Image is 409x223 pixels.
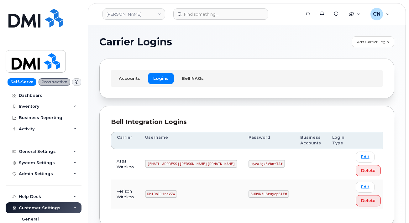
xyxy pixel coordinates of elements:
th: Business Accounts [295,132,327,149]
th: Carrier [111,132,139,149]
div: Bell Integration Logins [111,117,383,127]
code: 5UR9N!LBruyep6lF# [249,190,289,198]
code: DMIRollinsVZW [145,190,177,198]
a: Edit [356,182,375,193]
span: Delete [361,168,375,174]
a: Add Carrier Login [352,36,394,47]
a: Bell NAGs [176,73,209,84]
a: Accounts [113,73,145,84]
span: Delete [361,198,375,204]
code: [EMAIL_ADDRESS][PERSON_NAME][DOMAIN_NAME] [145,160,237,168]
code: u$za!gx5VbntTAf [249,160,285,168]
td: Verizon Wireless [111,179,139,209]
button: Delete [356,195,381,206]
a: Edit [356,152,375,163]
a: Logins [148,73,174,84]
td: AT&T Wireless [111,149,139,179]
th: Username [139,132,243,149]
th: Login Type [327,132,350,149]
span: Carrier Logins [99,37,172,47]
button: Delete [356,165,381,176]
th: Password [243,132,295,149]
